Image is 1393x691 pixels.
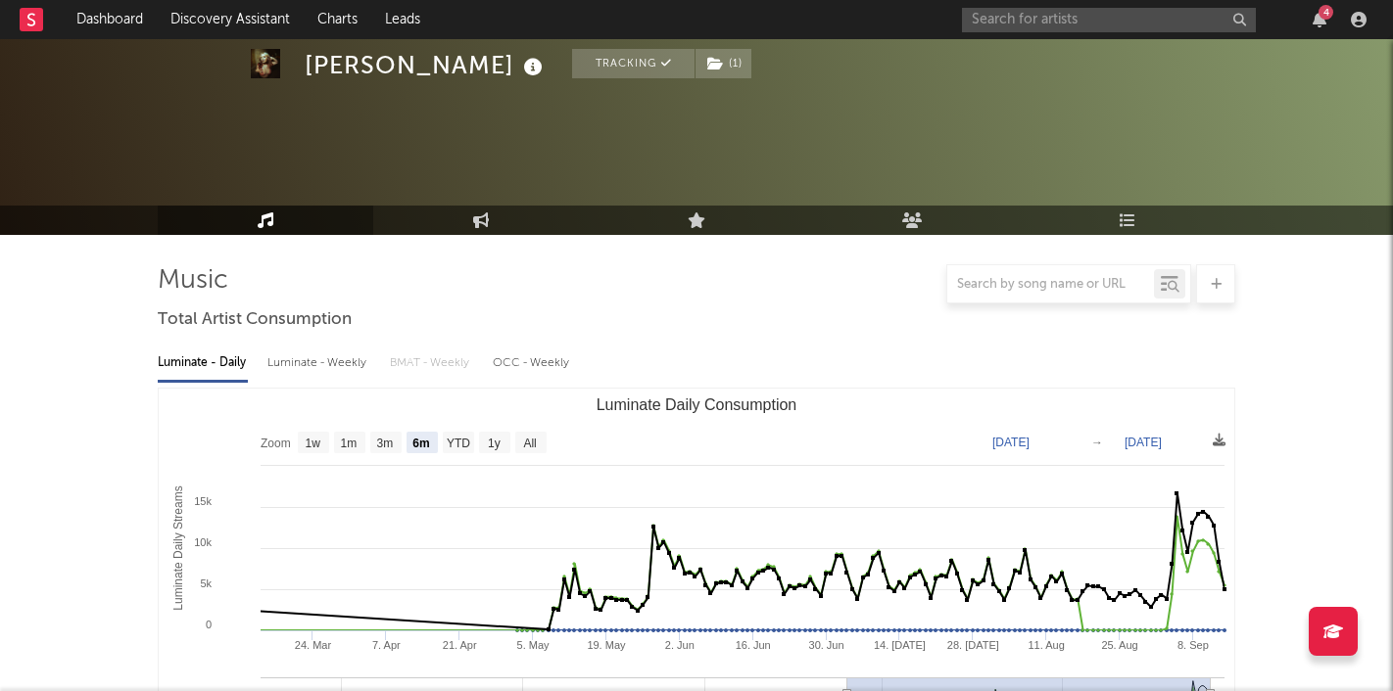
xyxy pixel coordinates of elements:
[696,49,751,78] button: (1)
[194,495,212,507] text: 15k
[412,437,429,450] text: 6m
[572,49,695,78] button: Tracking
[493,346,571,380] div: OCC - Weekly
[517,639,551,651] text: 5. May
[1091,436,1103,449] text: →
[267,346,370,380] div: Luminate - Weekly
[947,639,999,651] text: 28. [DATE]
[305,49,548,81] div: [PERSON_NAME]
[194,536,212,548] text: 10k
[695,49,752,78] span: ( 1 )
[874,639,926,651] text: 14. [DATE]
[809,639,844,651] text: 30. Jun
[1319,5,1333,20] div: 4
[261,437,291,450] text: Zoom
[1101,639,1137,651] text: 25. Aug
[295,639,332,651] text: 24. Mar
[1125,436,1162,449] text: [DATE]
[447,437,470,450] text: YTD
[736,639,771,651] text: 16. Jun
[488,437,501,450] text: 1y
[1177,639,1209,651] text: 8. Sep
[962,8,1256,32] input: Search for artists
[597,396,797,413] text: Luminate Daily Consumption
[377,437,394,450] text: 3m
[992,436,1030,449] text: [DATE]
[1313,12,1326,27] button: 4
[372,639,401,651] text: 7. Apr
[306,437,321,450] text: 1w
[523,437,536,450] text: All
[158,308,352,332] span: Total Artist Consumption
[947,277,1154,293] input: Search by song name or URL
[200,577,212,589] text: 5k
[171,485,185,610] text: Luminate Daily Streams
[341,437,358,450] text: 1m
[1029,639,1065,651] text: 11. Aug
[443,639,477,651] text: 21. Apr
[158,346,248,380] div: Luminate - Daily
[665,639,695,651] text: 2. Jun
[206,619,212,630] text: 0
[587,639,626,651] text: 19. May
